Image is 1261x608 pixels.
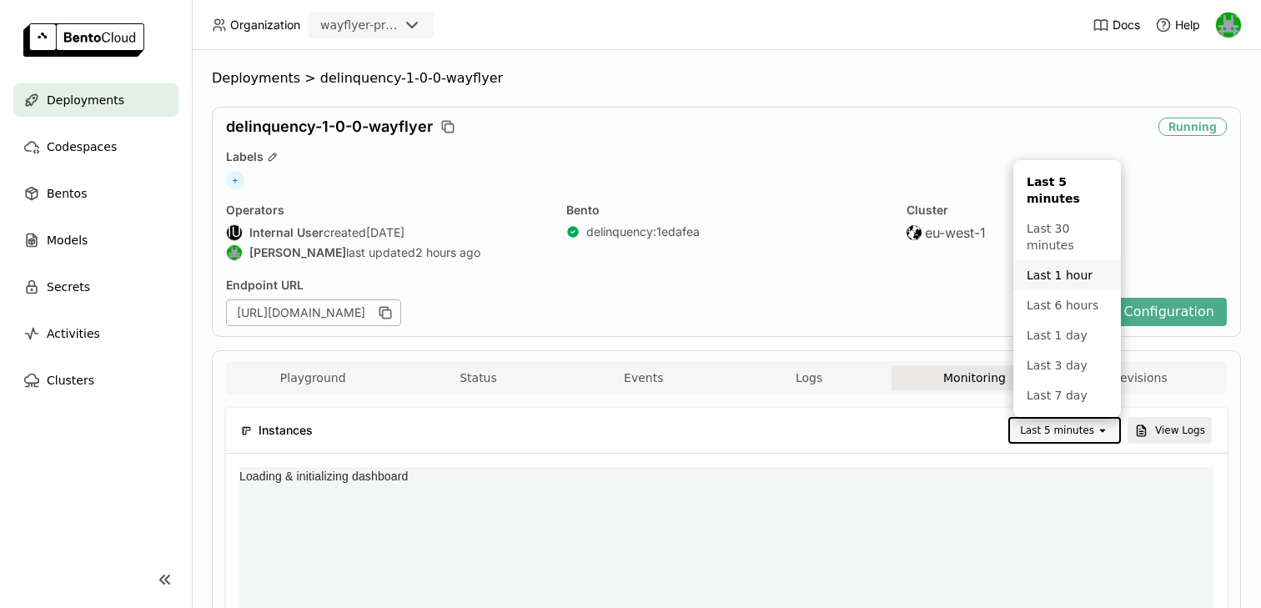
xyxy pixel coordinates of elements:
span: + [226,171,244,189]
span: Bentos [47,183,87,204]
button: Status [395,365,560,390]
span: delinquency-1-0-0-wayflyer [320,70,503,87]
span: Instances [259,421,313,440]
div: Bento [566,203,887,218]
div: Cluster [907,203,1227,218]
span: Deployments [212,70,300,87]
div: Last 3 day [1027,357,1108,374]
div: IU [227,225,242,240]
span: Logs [796,370,822,385]
span: Clusters [47,370,94,390]
div: Last 30 minutes [1027,220,1108,254]
a: Activities [13,317,178,350]
button: Revisions [1058,365,1223,390]
div: Operators [226,203,546,218]
span: > [300,70,320,87]
button: Configuration [1111,298,1227,326]
img: Sean Hickey [1216,13,1241,38]
span: Activities [47,324,100,344]
span: 2 hours ago [415,245,480,260]
a: Codespaces [13,130,178,163]
div: [URL][DOMAIN_NAME] [226,299,401,326]
div: last updated [226,244,546,261]
button: View Logs [1128,417,1212,444]
span: eu-west-1 [925,224,986,241]
span: delinquency-1-0-0-wayflyer [226,118,433,136]
div: Running [1158,118,1227,136]
img: Sean Hickey [227,245,242,260]
span: Help [1175,18,1200,33]
span: Secrets [47,277,90,297]
span: Docs [1113,18,1140,33]
a: Models [13,224,178,257]
svg: open [1096,424,1109,437]
div: Internal User [226,224,243,241]
a: delinquency:1edafea [586,224,700,239]
img: logo [23,23,144,57]
div: Last 5 minutes [1027,173,1108,207]
div: Last 1 hour [1027,267,1108,284]
nav: Breadcrumbs navigation [212,70,1241,87]
strong: Internal User [249,225,324,240]
span: Models [47,230,88,250]
a: Bentos [13,177,178,210]
div: wayflyer-prod [320,17,399,33]
strong: [PERSON_NAME] [249,245,346,260]
button: Events [561,365,726,390]
button: Playground [230,365,395,390]
span: Deployments [47,90,124,110]
div: Endpoint URL [226,278,1005,293]
span: Codespaces [47,137,117,157]
a: Deployments [13,83,178,117]
a: Secrets [13,270,178,304]
div: Last 6 hours [1027,297,1108,314]
div: Last 1 day [1027,327,1108,344]
div: Labels [226,149,1227,164]
div: created [226,224,546,241]
div: Last 7 day [1027,387,1108,404]
span: [DATE] [366,225,404,240]
ul: Menu [1013,160,1121,417]
div: Help [1155,17,1200,33]
a: Docs [1093,17,1140,33]
button: Monitoring [892,365,1057,390]
a: Clusters [13,364,178,397]
span: Organization [230,18,300,33]
div: Last 5 minutes [1020,422,1094,439]
input: Selected wayflyer-prod. [400,18,402,34]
